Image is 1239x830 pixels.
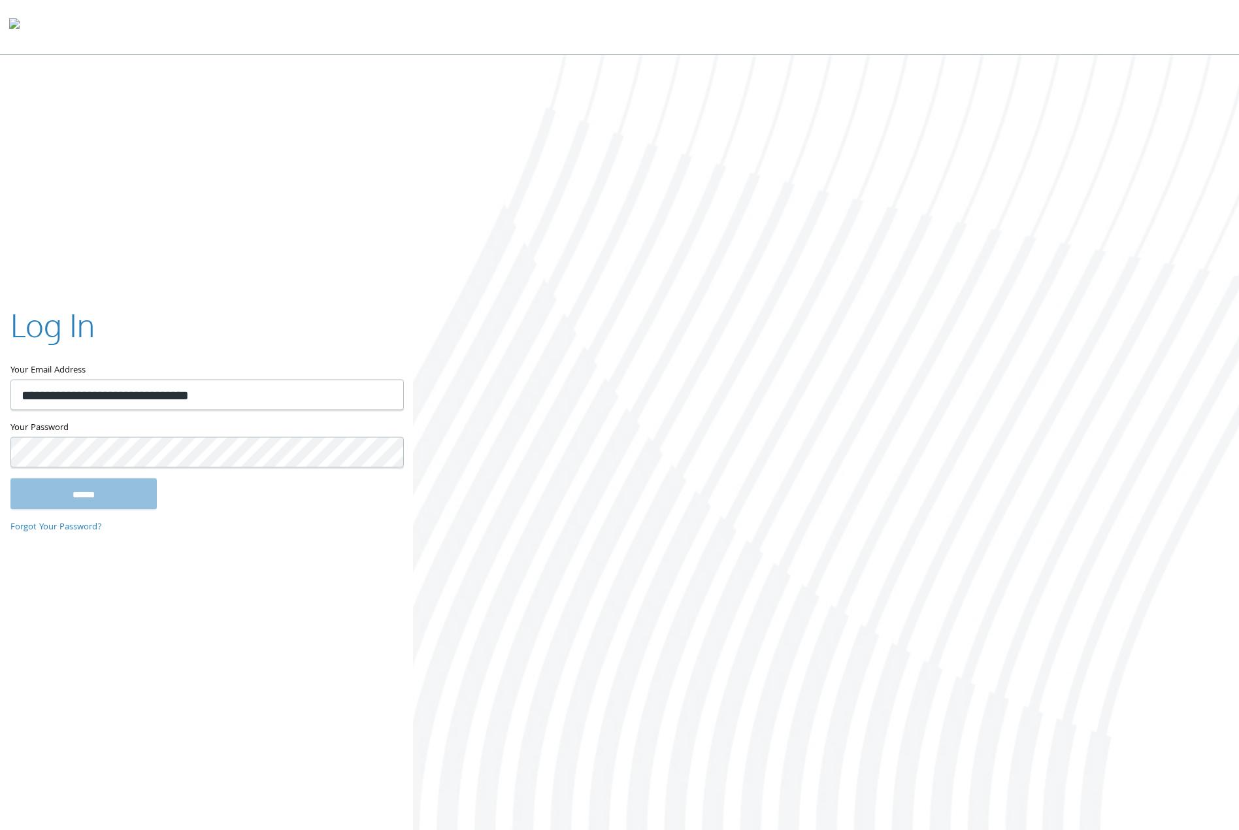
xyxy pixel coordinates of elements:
label: Your Password [10,421,403,437]
img: todyl-logo-dark.svg [9,14,20,40]
keeper-lock: Open Keeper Popup [378,444,393,460]
a: Forgot Your Password? [10,521,102,535]
keeper-lock: Open Keeper Popup [378,387,393,403]
h2: Log In [10,303,95,347]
